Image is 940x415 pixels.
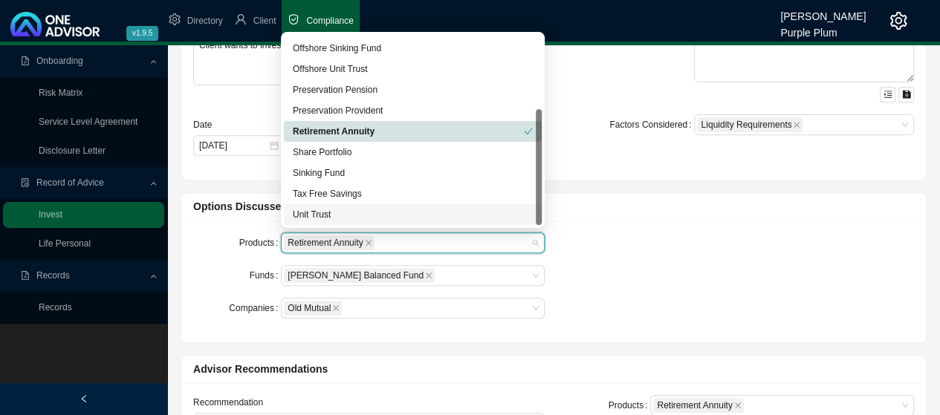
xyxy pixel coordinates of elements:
[284,100,542,121] div: Preservation Provident
[293,124,524,139] div: Retirement Annuity
[288,13,299,25] span: safety
[284,38,542,59] div: Offshore Sinking Fund
[288,236,363,249] span: Retirement Annuity
[657,399,732,412] span: Retirement Annuity
[293,166,533,180] div: Sinking Fund
[734,402,742,409] span: close
[701,118,791,131] span: Liquidity Requirements
[284,163,542,183] div: Sinking Fund
[609,114,694,135] label: Factors Considered
[293,207,533,222] div: Unit Trust
[653,398,743,413] span: Retirement Annuity
[306,16,353,26] span: Compliance
[365,239,372,246] span: close
[253,16,276,26] span: Client
[293,82,533,97] div: Preservation Pension
[126,26,158,41] span: v1.9.5
[293,145,533,160] div: Share Portfolio
[288,301,331,315] span: Old Mutual
[39,88,82,98] a: Risk Matrix
[229,298,281,318] label: Companies
[284,121,542,142] div: Retirement Annuity
[80,394,88,403] span: left
[21,271,30,280] span: file-pdf
[193,361,914,378] div: Advisor Recommendations
[21,178,30,187] span: file-done
[39,117,137,127] a: Service Level Agreement
[36,56,83,66] span: Onboarding
[293,103,533,118] div: Preservation Provident
[21,56,30,65] span: file-pdf
[284,204,542,225] div: Unit Trust
[39,146,106,156] a: Disclosure Letter
[293,62,533,76] div: Offshore Unit Trust
[902,90,911,99] span: save
[169,13,181,25] span: setting
[284,59,542,79] div: Offshore Unit Trust
[425,272,432,279] span: close
[193,198,914,215] div: Options Discussed
[39,238,91,249] a: Life Personal
[780,4,866,20] div: [PERSON_NAME]
[193,5,545,85] textarea: Retirement Client wants to invest into [PERSON_NAME]
[889,12,907,30] span: setting
[235,13,247,25] span: user
[193,395,270,410] label: Recommendation
[284,183,542,204] div: Tax Free Savings
[10,12,100,36] img: 2df55531c6924b55f21c4cf5d4484680-logo-light.svg
[288,269,424,282] span: [PERSON_NAME] Balanced Fund
[284,301,342,316] span: Old Mutual
[284,79,542,100] div: Preservation Pension
[187,16,223,26] span: Directory
[524,127,533,136] span: check
[697,117,803,132] span: Liquidity Requirements
[36,177,104,188] span: Record of Advice
[293,186,533,201] div: Tax Free Savings
[884,90,892,99] span: menu-unfold
[780,20,866,36] div: Purple Plum
[250,265,282,286] label: Funds
[239,232,282,253] label: Products
[39,302,72,313] a: Records
[332,304,340,312] span: close
[36,270,70,281] span: Records
[193,117,219,132] label: Date
[793,121,800,128] span: close
[293,41,533,56] div: Offshore Sinking Fund
[199,138,268,153] input: Select date
[284,235,374,250] span: Retirement Annuity
[39,209,62,220] a: Invest
[284,268,435,283] span: Allan Gray Balanced Fund
[284,142,542,163] div: Share Portfolio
